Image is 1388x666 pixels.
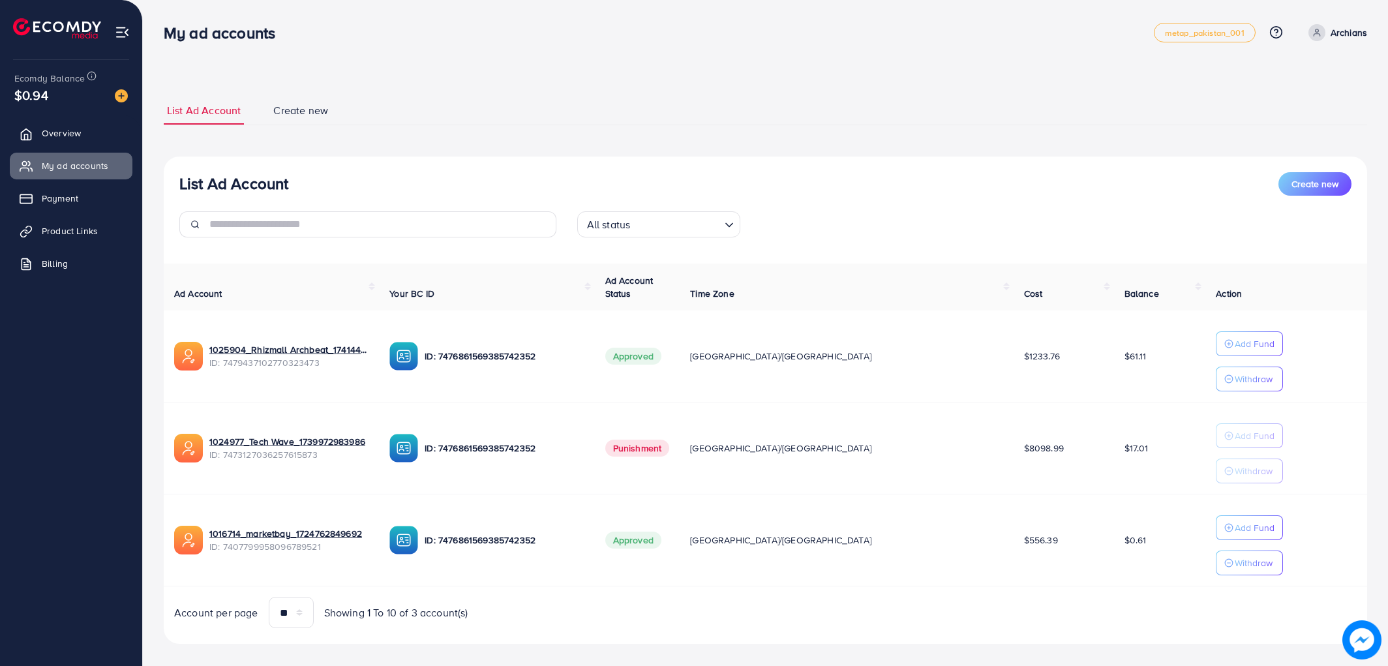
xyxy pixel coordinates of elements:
[1216,423,1283,448] button: Add Fund
[1216,551,1283,575] button: Withdraw
[42,224,98,237] span: Product Links
[1235,371,1273,387] p: Withdraw
[1216,287,1242,300] span: Action
[174,526,203,554] img: ic-ads-acc.e4c84228.svg
[389,434,418,462] img: ic-ba-acc.ded83a64.svg
[690,350,871,363] span: [GEOGRAPHIC_DATA]/[GEOGRAPHIC_DATA]
[1291,177,1338,190] span: Create new
[1235,463,1273,479] p: Withdraw
[1124,287,1159,300] span: Balance
[324,605,468,620] span: Showing 1 To 10 of 3 account(s)
[174,434,203,462] img: ic-ads-acc.e4c84228.svg
[1024,350,1060,363] span: $1233.76
[10,250,132,277] a: Billing
[425,532,584,548] p: ID: 7476861569385742352
[10,185,132,211] a: Payment
[115,25,130,40] img: menu
[174,287,222,300] span: Ad Account
[690,534,871,547] span: [GEOGRAPHIC_DATA]/[GEOGRAPHIC_DATA]
[1216,515,1283,540] button: Add Fund
[10,218,132,244] a: Product Links
[164,23,286,42] h3: My ad accounts
[209,356,369,369] span: ID: 7479437102770323473
[209,435,369,448] a: 1024977_Tech Wave_1739972983986
[174,605,258,620] span: Account per page
[1235,520,1275,536] p: Add Fund
[605,274,654,300] span: Ad Account Status
[10,153,132,179] a: My ad accounts
[209,435,369,462] div: <span class='underline'>1024977_Tech Wave_1739972983986</span></br>7473127036257615873
[605,348,661,365] span: Approved
[209,527,369,554] div: <span class='underline'>1016714_marketbay_1724762849692</span></br>7407799958096789521
[1154,23,1256,42] a: metap_pakistan_001
[425,440,584,456] p: ID: 7476861569385742352
[1235,428,1275,444] p: Add Fund
[10,120,132,146] a: Overview
[425,348,584,364] p: ID: 7476861569385742352
[690,442,871,455] span: [GEOGRAPHIC_DATA]/[GEOGRAPHIC_DATA]
[1165,29,1245,37] span: metap_pakistan_001
[1124,534,1147,547] span: $0.61
[1024,287,1043,300] span: Cost
[1024,442,1064,455] span: $8098.99
[174,342,203,371] img: ic-ads-acc.e4c84228.svg
[1216,331,1283,356] button: Add Fund
[42,257,68,270] span: Billing
[209,540,369,553] span: ID: 7407799958096789521
[115,89,128,102] img: image
[209,527,369,540] a: 1016714_marketbay_1724762849692
[167,103,241,118] span: List Ad Account
[1342,620,1381,659] img: image
[1216,459,1283,483] button: Withdraw
[42,127,81,140] span: Overview
[14,72,85,85] span: Ecomdy Balance
[605,532,661,549] span: Approved
[42,159,108,172] span: My ad accounts
[179,174,288,193] h3: List Ad Account
[690,287,734,300] span: Time Zone
[1235,336,1275,352] p: Add Fund
[1124,442,1149,455] span: $17.01
[634,213,719,234] input: Search for option
[1124,350,1147,363] span: $61.11
[42,192,78,205] span: Payment
[1024,534,1058,547] span: $556.39
[584,215,633,234] span: All status
[1278,172,1351,196] button: Create new
[389,287,434,300] span: Your BC ID
[605,440,670,457] span: Punishment
[1216,367,1283,391] button: Withdraw
[1303,24,1367,41] a: Archians
[209,343,369,356] a: 1025904_Rhizmall Archbeat_1741442161001
[1331,25,1367,40] p: Archians
[273,103,328,118] span: Create new
[1235,555,1273,571] p: Withdraw
[14,85,48,104] span: $0.94
[209,343,369,370] div: <span class='underline'>1025904_Rhizmall Archbeat_1741442161001</span></br>7479437102770323473
[389,342,418,371] img: ic-ba-acc.ded83a64.svg
[389,526,418,554] img: ic-ba-acc.ded83a64.svg
[209,448,369,461] span: ID: 7473127036257615873
[13,18,101,38] img: logo
[577,211,740,237] div: Search for option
